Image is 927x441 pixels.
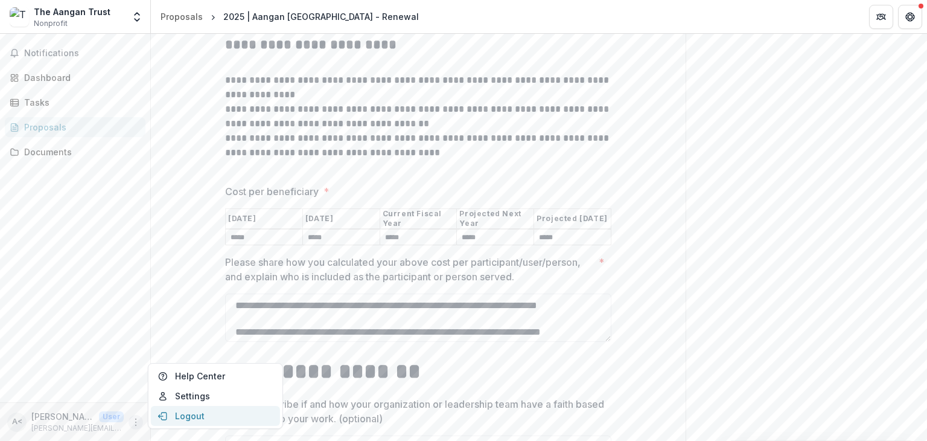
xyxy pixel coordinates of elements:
[534,208,611,229] th: Projected [DATE]
[129,5,145,29] button: Open entity switcher
[161,10,203,23] div: Proposals
[12,418,22,426] div: Atiya Bose <atiya@aanganindia.org> <atiya@aanganindia.org>
[31,423,124,434] p: [PERSON_NAME][EMAIL_ADDRESS][DOMAIN_NAME]
[226,208,303,229] th: [DATE]
[898,5,922,29] button: Get Help
[5,117,145,137] a: Proposals
[225,397,604,426] p: Please describe if and how your organization or leadership team have a faith based orientation to...
[24,48,141,59] span: Notifications
[5,43,145,63] button: Notifications
[24,96,136,109] div: Tasks
[225,184,319,199] p: Cost per beneficiary
[99,411,124,422] p: User
[5,142,145,162] a: Documents
[869,5,893,29] button: Partners
[223,10,419,23] div: 2025 | Aangan [GEOGRAPHIC_DATA] - Renewal
[34,5,110,18] div: The Aangan Trust
[156,8,208,25] a: Proposals
[302,208,380,229] th: [DATE]
[129,415,143,430] button: More
[156,8,424,25] nav: breadcrumb
[225,255,594,284] p: Please share how you calculated your above cost per participant/user/person, and explain who is i...
[24,71,136,84] div: Dashboard
[5,68,145,88] a: Dashboard
[24,121,136,134] div: Proposals
[380,208,457,229] th: Current Fiscal Year
[10,7,29,27] img: The Aangan Trust
[34,18,68,29] span: Nonprofit
[24,146,136,158] div: Documents
[457,208,534,229] th: Projected Next Year
[5,92,145,112] a: Tasks
[31,410,94,423] p: [PERSON_NAME] <[PERSON_NAME][EMAIL_ADDRESS][DOMAIN_NAME]> <[PERSON_NAME][EMAIL_ADDRESS][DOMAIN_NA...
